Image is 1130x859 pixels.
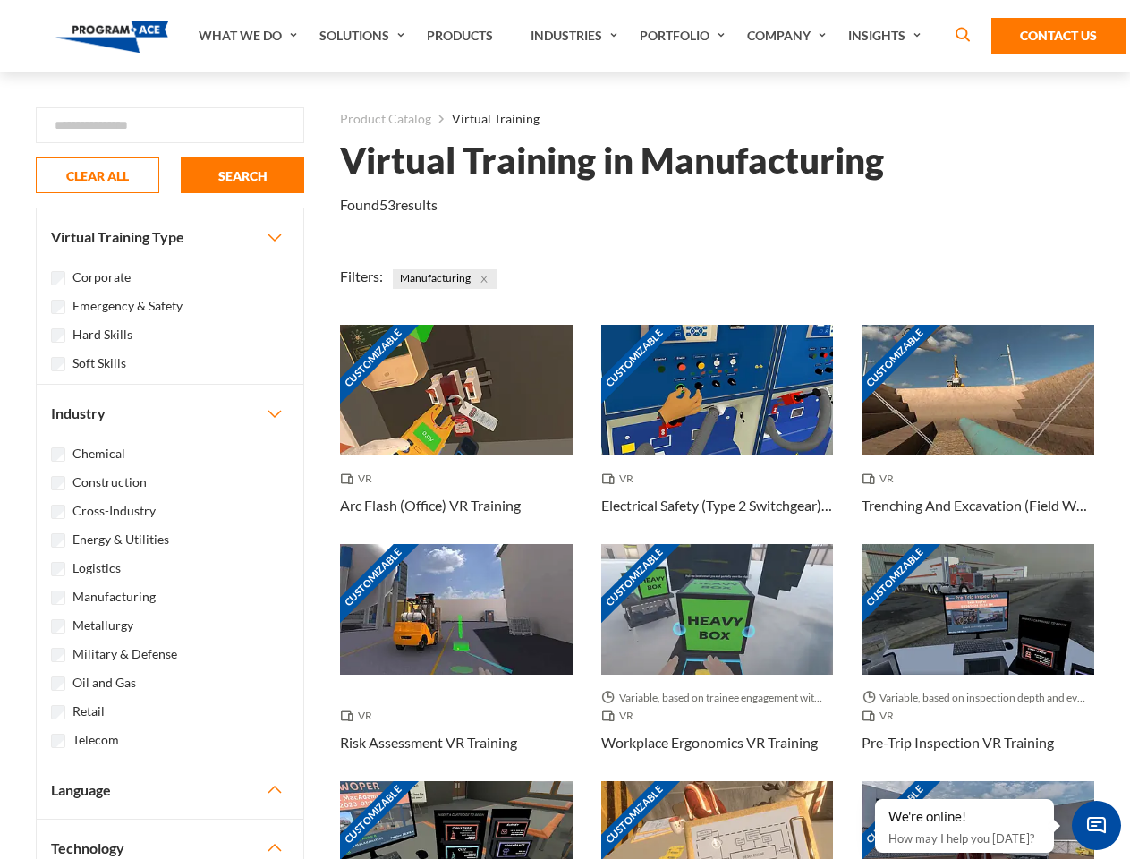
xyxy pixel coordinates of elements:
h3: Arc Flash (Office) VR Training [340,495,521,516]
button: Industry [37,385,303,442]
label: Soft Skills [72,353,126,373]
label: Oil and Gas [72,673,136,693]
span: Chat Widget [1072,801,1121,850]
input: Manufacturing [51,591,65,605]
input: Soft Skills [51,357,65,371]
h3: Risk Assessment VR Training [340,732,517,753]
button: Language [37,761,303,819]
label: Telecom [72,730,119,750]
img: Program-Ace [55,21,169,53]
input: Military & Defense [51,648,65,662]
label: Manufacturing [72,587,156,607]
input: Metallurgy [51,619,65,634]
input: Logistics [51,562,65,576]
label: Construction [72,472,147,492]
span: VR [601,470,641,488]
input: Chemical [51,447,65,462]
button: CLEAR ALL [36,157,159,193]
input: Cross-Industry [51,505,65,519]
button: Close [474,269,494,289]
a: Customizable Thumbnail - Trenching And Excavation (Field Work) VR Training VR Trenching And Excav... [862,325,1094,544]
span: Variable, based on inspection depth and event interaction. [862,689,1094,707]
label: Logistics [72,558,121,578]
label: Hard Skills [72,325,132,344]
div: We're online! [888,808,1041,826]
input: Construction [51,476,65,490]
a: Customizable Thumbnail - Electrical Safety (Type 2 Switchgear) VR Training VR Electrical Safety (... [601,325,834,544]
a: Customizable Thumbnail - Workplace Ergonomics VR Training Variable, based on trainee engagement w... [601,544,834,781]
label: Corporate [72,268,131,287]
label: Military & Defense [72,644,177,664]
label: Metallurgy [72,616,133,635]
li: Virtual Training [431,107,540,131]
a: Customizable Thumbnail - Arc Flash (Office) VR Training VR Arc Flash (Office) VR Training [340,325,573,544]
a: Product Catalog [340,107,431,131]
input: Energy & Utilities [51,533,65,548]
input: Hard Skills [51,328,65,343]
span: VR [340,707,379,725]
p: How may I help you [DATE]? [888,828,1041,849]
a: Customizable Thumbnail - Pre-Trip Inspection VR Training Variable, based on inspection depth and ... [862,544,1094,781]
nav: breadcrumb [340,107,1094,131]
input: Corporate [51,271,65,285]
h1: Virtual Training in Manufacturing [340,145,884,176]
h3: Pre-Trip Inspection VR Training [862,732,1054,753]
span: VR [601,707,641,725]
input: Emergency & Safety [51,300,65,314]
span: Variable, based on trainee engagement with exercises. [601,689,834,707]
label: Emergency & Safety [72,296,183,316]
input: Telecom [51,734,65,748]
input: Retail [51,705,65,719]
span: Manufacturing [393,269,497,289]
h3: Workplace Ergonomics VR Training [601,732,818,753]
input: Oil and Gas [51,676,65,691]
span: Filters: [340,268,383,285]
span: VR [862,470,901,488]
p: Found results [340,194,438,216]
a: Customizable Thumbnail - Risk Assessment VR Training VR Risk Assessment VR Training [340,544,573,781]
label: Chemical [72,444,125,464]
span: VR [340,470,379,488]
a: Contact Us [991,18,1126,54]
em: 53 [379,196,395,213]
button: Virtual Training Type [37,208,303,266]
span: VR [862,707,901,725]
h3: Trenching And Excavation (Field Work) VR Training [862,495,1094,516]
label: Cross-Industry [72,501,156,521]
h3: Electrical Safety (Type 2 Switchgear) VR Training [601,495,834,516]
label: Retail [72,702,105,721]
label: Energy & Utilities [72,530,169,549]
